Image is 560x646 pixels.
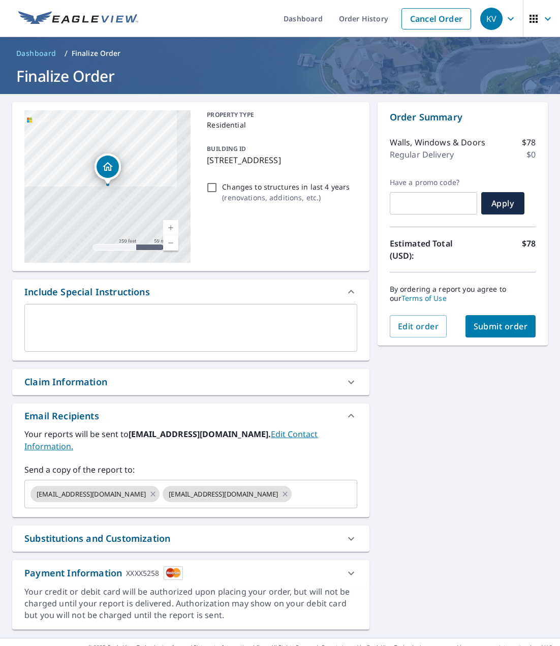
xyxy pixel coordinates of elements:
div: Your credit or debit card will be authorized upon placing your order, but will not be charged unt... [24,586,357,621]
p: $78 [522,237,536,262]
span: Edit order [398,321,439,332]
p: Residential [207,119,353,130]
a: Current Level 17, Zoom Out [163,235,178,251]
div: Dropped pin, building 1, Residential property, 20746 E 39th Ave Denver, CO 80249 [95,153,121,185]
a: Current Level 17, Zoom In [163,220,178,235]
span: [EMAIL_ADDRESS][DOMAIN_NAME] [163,489,284,499]
p: PROPERTY TYPE [207,110,353,119]
button: Submit order [465,315,536,337]
label: Have a promo code? [390,178,477,187]
p: Order Summary [390,110,536,124]
div: XXXX5258 [126,566,159,580]
h1: Finalize Order [12,66,548,86]
div: Substitutions and Customization [12,526,369,551]
button: Edit order [390,315,447,337]
div: Claim Information [12,369,369,395]
div: Claim Information [24,375,107,389]
p: Changes to structures in last 4 years [222,181,350,192]
label: Your reports will be sent to [24,428,357,452]
a: Cancel Order [401,8,471,29]
span: Submit order [474,321,528,332]
img: cardImage [164,566,183,580]
img: EV Logo [18,11,138,26]
span: Dashboard [16,48,56,58]
span: [EMAIL_ADDRESS][DOMAIN_NAME] [30,489,152,499]
b: [EMAIL_ADDRESS][DOMAIN_NAME]. [129,428,271,440]
p: BUILDING ID [207,144,246,153]
div: Payment InformationXXXX5258cardImage [12,560,369,586]
div: [EMAIL_ADDRESS][DOMAIN_NAME] [30,486,160,502]
div: Payment Information [24,566,183,580]
p: By ordering a report you agree to our [390,285,536,303]
label: Send a copy of the report to: [24,464,357,476]
li: / [65,47,68,59]
button: Apply [481,192,524,214]
p: $78 [522,136,536,148]
p: Estimated Total (USD): [390,237,463,262]
a: Dashboard [12,45,60,61]
span: Apply [489,198,516,209]
p: [STREET_ADDRESS] [207,154,353,166]
nav: breadcrumb [12,45,548,61]
p: Regular Delivery [390,148,454,161]
p: $0 [526,148,536,161]
div: Substitutions and Customization [24,532,170,545]
div: KV [480,8,503,30]
div: [EMAIL_ADDRESS][DOMAIN_NAME] [163,486,292,502]
p: Finalize Order [72,48,121,58]
a: Terms of Use [401,293,447,303]
div: Email Recipients [12,404,369,428]
div: Email Recipients [24,409,99,423]
p: ( renovations, additions, etc. ) [222,192,350,203]
p: Walls, Windows & Doors [390,136,485,148]
div: Include Special Instructions [24,285,150,299]
div: Include Special Instructions [12,280,369,304]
